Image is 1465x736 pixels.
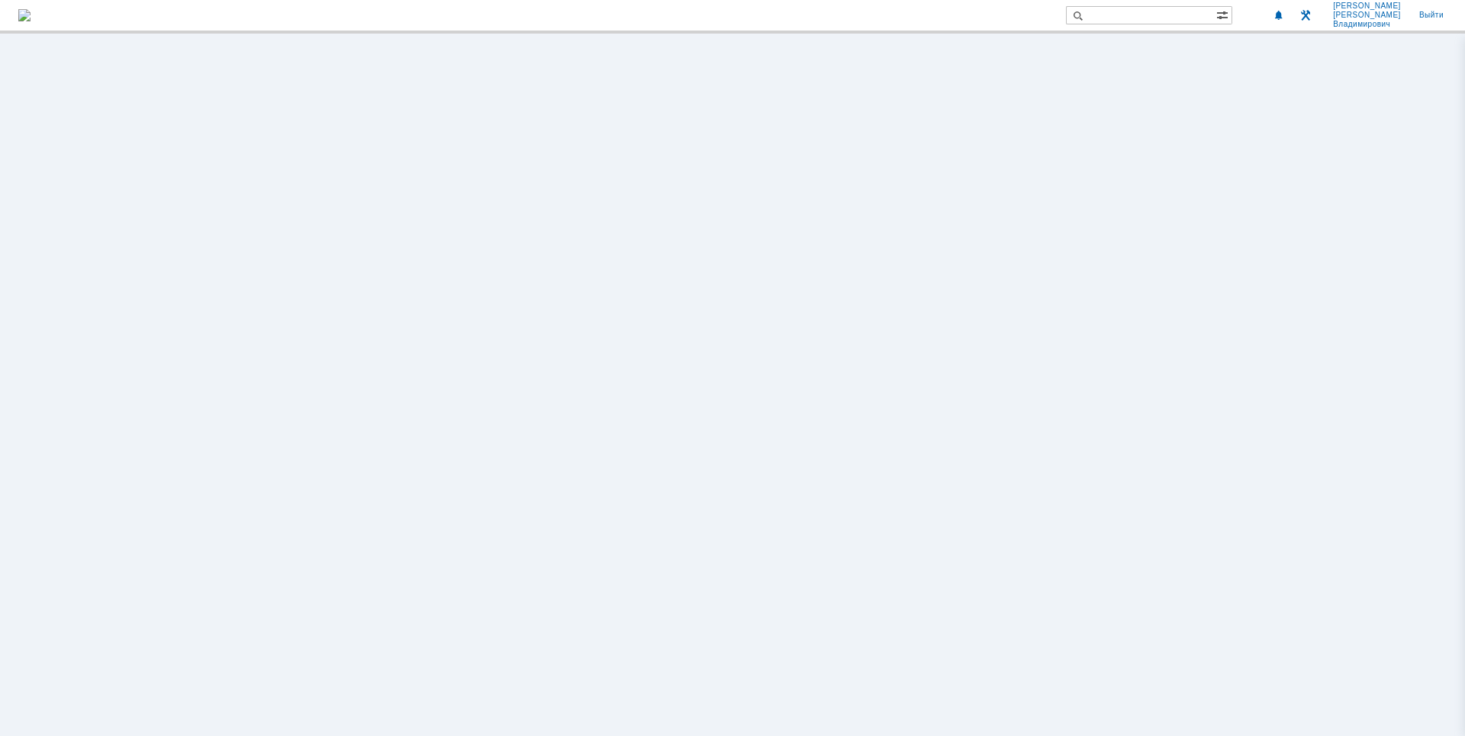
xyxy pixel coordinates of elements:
span: Расширенный поиск [1216,7,1232,21]
span: [PERSON_NAME] [1333,11,1401,20]
img: logo [18,9,31,21]
span: Владимирович [1333,20,1401,29]
a: Перейти на домашнюю страницу [18,9,31,21]
a: Перейти в интерфейс администратора [1296,6,1315,24]
span: [PERSON_NAME] [1333,2,1401,11]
